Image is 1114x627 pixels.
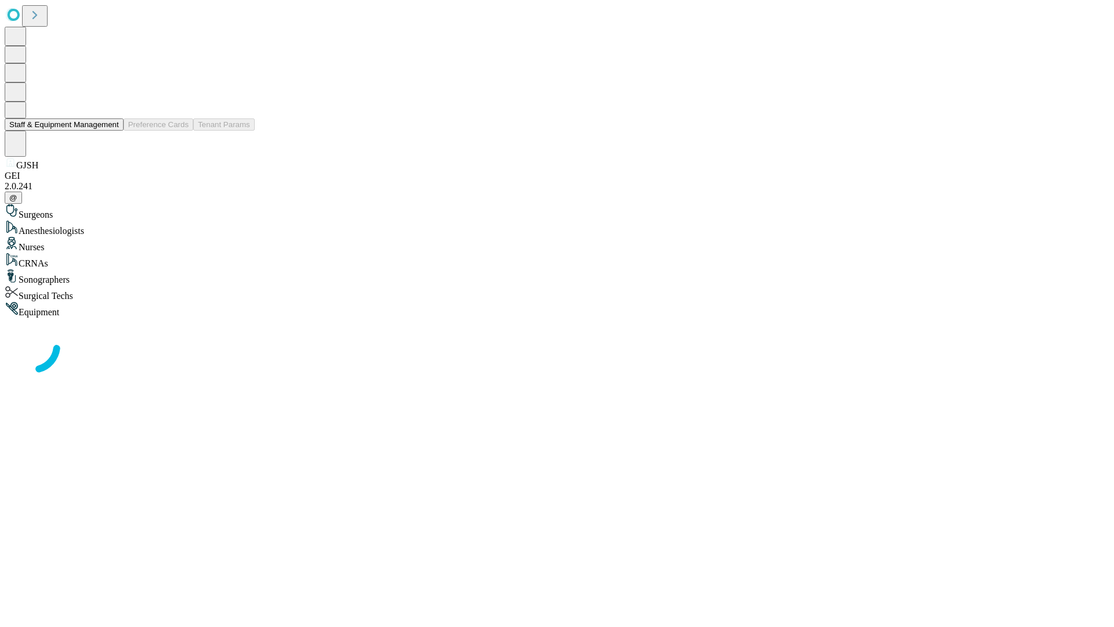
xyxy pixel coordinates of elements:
[5,301,1109,318] div: Equipment
[193,118,255,131] button: Tenant Params
[9,193,17,202] span: @
[16,160,38,170] span: GJSH
[5,192,22,204] button: @
[5,236,1109,253] div: Nurses
[5,171,1109,181] div: GEI
[5,181,1109,192] div: 2.0.241
[5,204,1109,220] div: Surgeons
[5,118,124,131] button: Staff & Equipment Management
[5,220,1109,236] div: Anesthesiologists
[5,269,1109,285] div: Sonographers
[5,253,1109,269] div: CRNAs
[124,118,193,131] button: Preference Cards
[5,285,1109,301] div: Surgical Techs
